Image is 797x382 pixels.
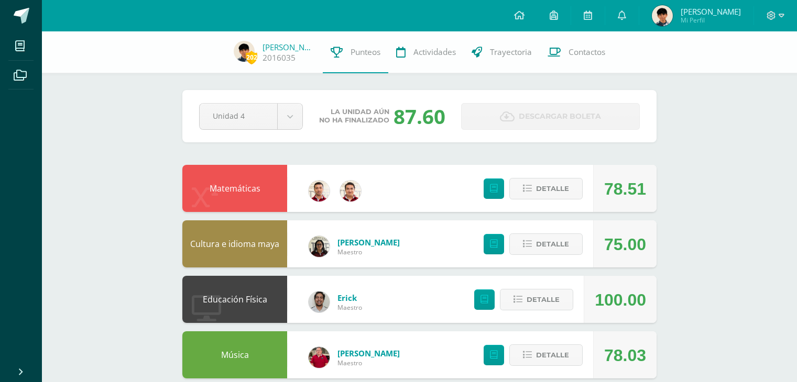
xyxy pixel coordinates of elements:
button: Detalle [509,344,583,366]
a: Contactos [540,31,613,73]
button: Detalle [509,233,583,255]
img: f76073ca312b03dd87f23b6b364bf11e.png [652,5,673,26]
img: 7947534db6ccf4a506b85fa3326511af.png [309,347,330,368]
a: [PERSON_NAME] [337,348,400,358]
span: Mi Perfil [681,16,741,25]
span: Detalle [527,290,560,309]
div: Música [182,331,287,378]
div: 100.00 [595,276,646,323]
a: [PERSON_NAME] [337,237,400,248]
a: [PERSON_NAME] [263,42,315,52]
a: Erick [337,293,362,303]
a: Unidad 4 [200,104,302,129]
div: 78.03 [604,332,646,379]
span: Unidad 4 [213,104,264,128]
div: Educación Física [182,276,287,323]
a: Trayectoria [464,31,540,73]
span: La unidad aún no ha finalizado [319,108,389,125]
div: Cultura e idioma maya [182,220,287,267]
a: Actividades [388,31,464,73]
div: Matemáticas [182,165,287,212]
span: Detalle [536,234,569,254]
span: Maestro [337,358,400,367]
span: Maestro [337,303,362,312]
span: Actividades [413,47,456,58]
span: [PERSON_NAME] [681,6,741,17]
img: f76073ca312b03dd87f23b6b364bf11e.png [234,41,255,62]
img: c64be9d0b6a0f58b034d7201874f2d94.png [309,236,330,257]
span: Maestro [337,248,400,256]
a: Punteos [323,31,388,73]
span: Punteos [351,47,380,58]
img: 4e0900a1d9a69e7bb80937d985fefa87.png [309,291,330,312]
img: 8967023db232ea363fa53c906190b046.png [309,181,330,201]
span: Descargar boleta [519,104,601,129]
img: 76b79572e868f347d82537b4f7bc2cf5.png [340,181,361,201]
span: Detalle [536,345,569,365]
button: Detalle [500,289,573,310]
span: Trayectoria [490,47,532,58]
a: 2016035 [263,52,296,63]
span: 202 [246,51,257,64]
div: 78.51 [604,165,646,212]
span: Detalle [536,179,569,198]
div: 75.00 [604,221,646,268]
div: 87.60 [394,103,445,130]
button: Detalle [509,178,583,199]
span: Contactos [569,47,605,58]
